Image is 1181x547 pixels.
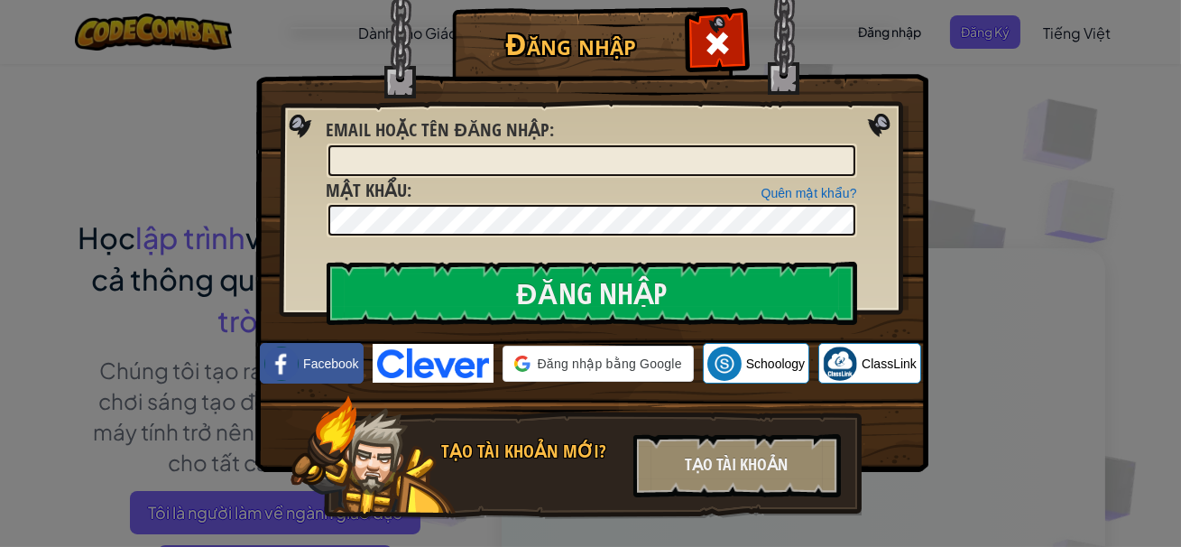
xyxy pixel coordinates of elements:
span: ClassLink [862,355,917,373]
input: Đăng nhập [327,262,857,325]
span: Facebook [303,355,358,373]
span: Schoology [746,355,805,373]
label: : [327,178,412,204]
div: Tạo tài khoản [633,434,841,497]
div: Đăng nhập bằng Google [503,346,694,382]
a: Quên mật khẩu? [761,186,857,200]
img: schoology.png [707,347,742,381]
div: Tạo tài khoản mới? [442,439,623,465]
h1: Đăng nhập [457,28,687,60]
img: facebook_small.png [264,347,299,381]
span: Mật khẩu [327,178,408,202]
img: clever-logo-blue.png [373,344,494,383]
label: : [327,117,555,144]
span: Email hoặc tên đăng nhập [327,117,550,142]
img: classlink-logo-small.png [823,347,857,381]
span: Đăng nhập bằng Google [538,355,682,373]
